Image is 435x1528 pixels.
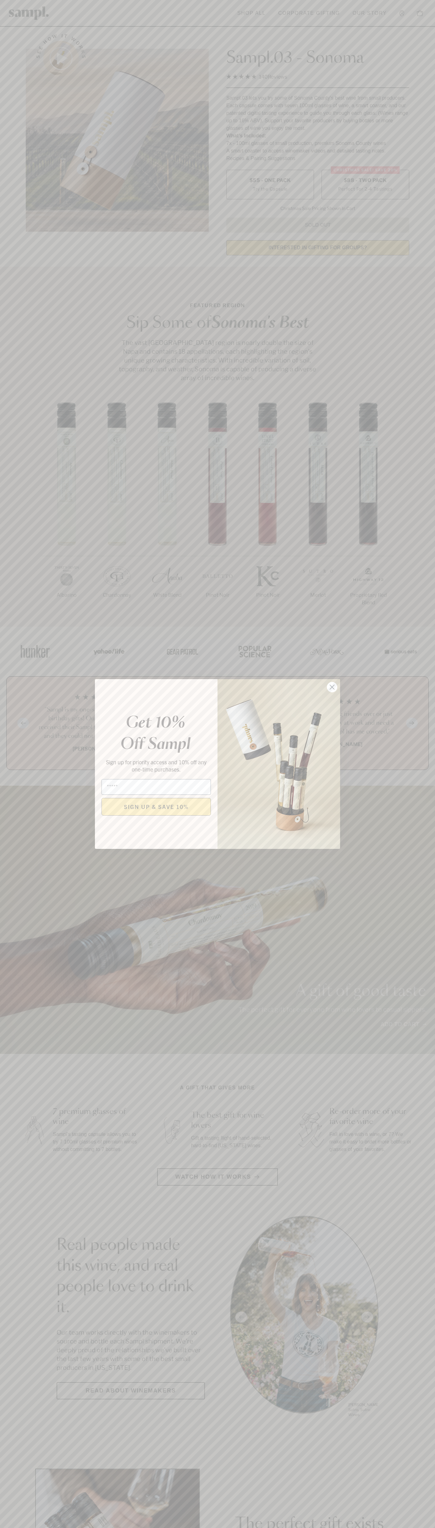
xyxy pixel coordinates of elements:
input: Email [102,779,211,795]
span: Sign up for priority access and 10% off any one-time purchases. [106,758,206,773]
em: Get 10% Off Sampl [120,716,190,752]
button: Close dialog [327,682,338,693]
button: SIGN UP & SAVE 10% [102,798,211,816]
img: 96933287-25a1-481a-a6d8-4dd623390dc6.png [217,679,340,849]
